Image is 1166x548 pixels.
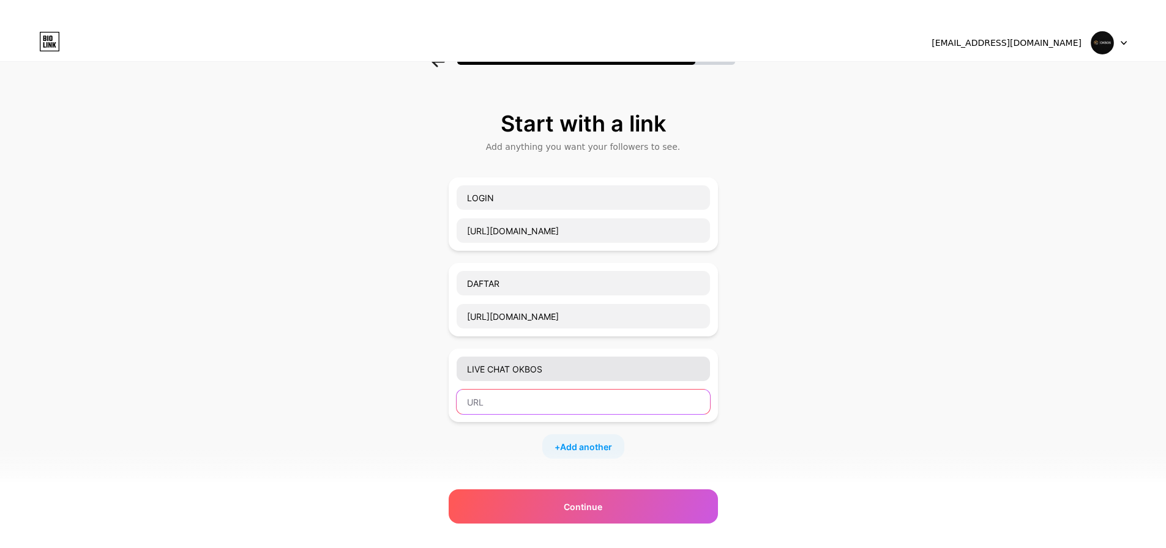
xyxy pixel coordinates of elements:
div: Add anything you want your followers to see. [455,141,712,153]
input: URL [487,516,709,543]
input: URL [457,390,710,414]
span: Continue [564,500,602,513]
div: + [542,434,624,459]
input: URL [457,218,710,243]
div: Socials [449,488,718,500]
div: [EMAIL_ADDRESS][DOMAIN_NAME] [932,37,1082,50]
img: lucie anastasya [1091,31,1114,54]
input: URL [457,304,710,328]
span: Add another [560,440,612,453]
div: Start with a link [455,111,712,136]
input: Link name [457,271,710,295]
input: Link name [457,357,710,381]
input: Link name [457,185,710,210]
